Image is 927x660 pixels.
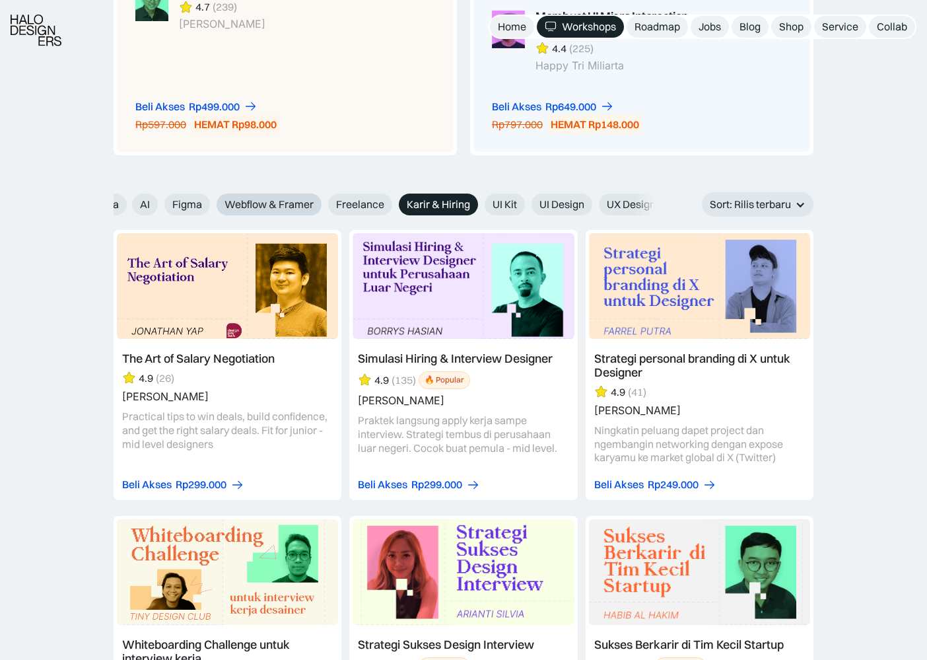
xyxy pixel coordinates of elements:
[552,42,566,55] div: 4.4
[411,478,462,492] div: Rp299.000
[140,198,150,211] span: AI
[594,478,716,492] a: Beli AksesRp249.000
[535,10,719,38] div: Membuat UI Micro Interaction untuk Dribbble Post
[607,198,656,211] span: UX Design
[569,42,594,55] div: (225)
[877,20,907,34] div: Collab
[224,198,314,211] span: Webflow & Framer
[176,478,226,492] div: Rp299.000
[537,16,624,38] a: Workshops
[539,198,584,211] span: UI Design
[562,20,616,34] div: Workshops
[358,478,480,492] a: Beli AksesRp299.000
[779,20,804,34] div: Shop
[771,16,811,38] a: Shop
[490,16,534,38] a: Home
[869,16,915,38] a: Collab
[194,118,277,131] div: HEMAT Rp98.000
[122,478,244,492] a: Beli AksesRp299.000
[710,198,791,211] div: Sort: Rilis terbaru
[702,192,813,217] div: Sort: Rilis terbaru
[135,118,186,131] div: Rp597.000
[551,118,639,131] div: HEMAT Rp148.000
[135,100,185,114] div: Beli Akses
[407,198,470,211] span: Karir & Hiring
[172,198,202,211] span: Figma
[492,100,614,114] a: Beli AksesRp649.000
[822,20,858,34] div: Service
[627,16,688,38] a: Roadmap
[691,16,729,38] a: Jobs
[594,478,644,492] div: Beli Akses
[492,100,541,114] div: Beli Akses
[189,100,240,114] div: Rp499.000
[114,194,662,215] form: Email Form
[179,18,360,30] div: [PERSON_NAME]
[535,59,719,72] div: Happy Tri Miliarta
[492,10,719,72] a: Membuat UI Micro Interaction untuk Dribbble Post4.4(225)Happy Tri Miliarta
[493,198,517,211] span: UI Kit
[498,20,526,34] div: Home
[814,16,866,38] a: Service
[648,478,699,492] div: Rp249.000
[635,20,680,34] div: Roadmap
[492,118,543,131] div: Rp797.000
[699,20,721,34] div: Jobs
[135,100,257,114] a: Beli AksesRp499.000
[358,478,407,492] div: Beli Akses
[732,16,769,38] a: Blog
[122,478,172,492] div: Beli Akses
[545,100,596,114] div: Rp649.000
[739,20,761,34] div: Blog
[336,198,384,211] span: Freelance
